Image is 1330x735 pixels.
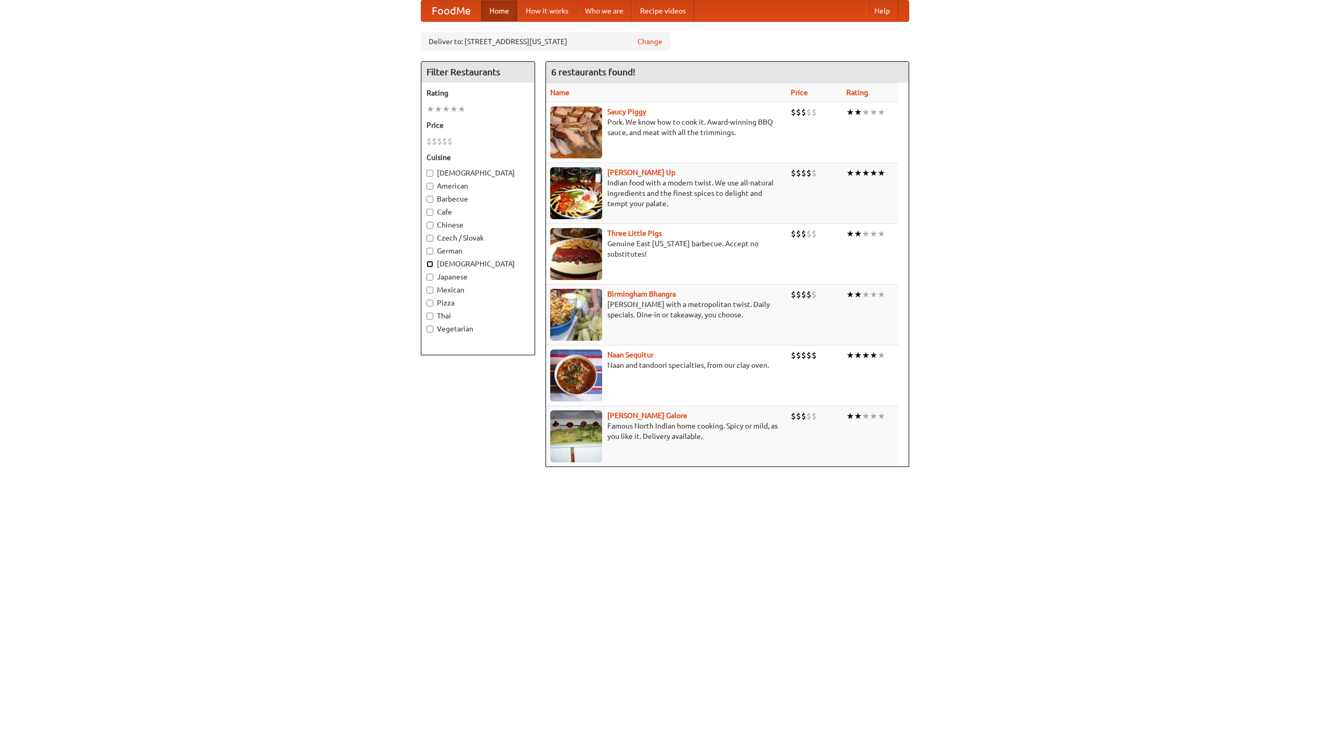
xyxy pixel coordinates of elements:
[801,228,806,239] li: $
[877,410,885,422] li: ★
[427,246,529,256] label: German
[846,106,854,118] li: ★
[846,167,854,179] li: ★
[607,229,662,237] a: Three Little Pigs
[427,136,432,147] li: $
[796,106,801,118] li: $
[427,285,529,295] label: Mexican
[801,350,806,361] li: $
[427,272,529,282] label: Japanese
[427,152,529,163] h5: Cuisine
[427,209,433,216] input: Cafe
[458,103,465,115] li: ★
[846,410,854,422] li: ★
[427,103,434,115] li: ★
[442,136,447,147] li: $
[806,106,812,118] li: $
[427,261,433,268] input: [DEMOGRAPHIC_DATA]
[550,178,782,209] p: Indian food with a modern twist. We use all-natural ingredients and the finest spices to delight ...
[607,411,687,420] b: [PERSON_NAME] Galore
[862,167,870,179] li: ★
[801,410,806,422] li: $
[427,313,433,319] input: Thai
[870,106,877,118] li: ★
[806,410,812,422] li: $
[550,421,782,442] p: Famous North Indian home cooking. Spicy or mild, as you like it. Delivery available.
[427,235,433,242] input: Czech / Slovak
[801,167,806,179] li: $
[427,207,529,217] label: Cafe
[877,228,885,239] li: ★
[432,136,437,147] li: $
[427,259,529,269] label: [DEMOGRAPHIC_DATA]
[806,228,812,239] li: $
[806,167,812,179] li: $
[870,228,877,239] li: ★
[421,62,535,83] h4: Filter Restaurants
[427,194,529,204] label: Barbecue
[791,350,796,361] li: $
[870,410,877,422] li: ★
[550,410,602,462] img: currygalore.jpg
[812,106,817,118] li: $
[551,67,635,77] ng-pluralize: 6 restaurants found!
[877,106,885,118] li: ★
[854,228,862,239] li: ★
[450,103,458,115] li: ★
[801,289,806,300] li: $
[870,289,877,300] li: ★
[862,106,870,118] li: ★
[866,1,898,21] a: Help
[607,290,676,298] a: Birmingham Bhangra
[427,298,529,308] label: Pizza
[427,181,529,191] label: American
[877,289,885,300] li: ★
[796,350,801,361] li: $
[550,228,602,280] img: littlepigs.jpg
[550,360,782,370] p: Naan and tandoori specialties, from our clay oven.
[806,289,812,300] li: $
[607,108,646,116] a: Saucy Piggy
[427,248,433,255] input: German
[550,350,602,402] img: naansequitur.jpg
[550,117,782,138] p: Pork. We know how to cook it. Award-winning BBQ sauce, and meat with all the trimmings.
[427,300,433,306] input: Pizza
[427,196,433,203] input: Barbecue
[427,120,529,130] h5: Price
[806,350,812,361] li: $
[517,1,577,21] a: How it works
[427,324,529,334] label: Vegetarian
[437,136,442,147] li: $
[854,289,862,300] li: ★
[427,233,529,243] label: Czech / Slovak
[632,1,694,21] a: Recipe videos
[862,410,870,422] li: ★
[796,167,801,179] li: $
[870,350,877,361] li: ★
[791,88,808,97] a: Price
[427,183,433,190] input: American
[854,410,862,422] li: ★
[796,410,801,422] li: $
[427,88,529,98] h5: Rating
[870,167,877,179] li: ★
[854,350,862,361] li: ★
[607,351,654,359] b: Naan Sequitur
[550,238,782,259] p: Genuine East [US_STATE] barbecue. Accept no substitutes!
[854,167,862,179] li: ★
[791,106,796,118] li: $
[812,410,817,422] li: $
[550,299,782,320] p: [PERSON_NAME] with a metropolitan twist. Daily specials. Dine-in or takeaway, you choose.
[550,106,602,158] img: saucy.jpg
[427,326,433,332] input: Vegetarian
[862,289,870,300] li: ★
[846,228,854,239] li: ★
[862,228,870,239] li: ★
[427,220,529,230] label: Chinese
[796,289,801,300] li: $
[421,32,670,51] div: Deliver to: [STREET_ADDRESS][US_STATE]
[550,289,602,341] img: bhangra.jpg
[791,167,796,179] li: $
